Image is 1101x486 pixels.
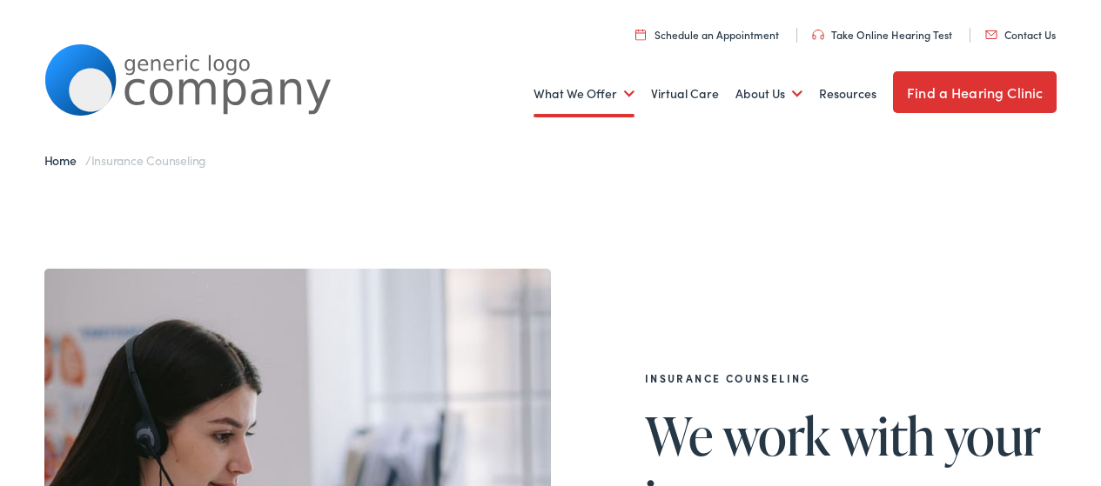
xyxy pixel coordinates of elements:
h2: Insurance Counseling [645,372,1057,384]
a: Home [44,151,85,169]
a: Take Online Hearing Test [812,27,952,42]
a: Find a Hearing Clinic [893,71,1057,113]
img: utility icon [635,29,646,40]
a: Virtual Care [651,62,719,126]
a: Resources [819,62,876,126]
a: Schedule an Appointment [635,27,779,42]
span: your [944,407,1041,464]
span: work [722,407,830,464]
span: with [840,407,935,464]
img: utility icon [812,30,824,40]
a: About Us [735,62,802,126]
a: Contact Us [985,27,1056,42]
span: / [44,151,207,169]
span: Insurance Counseling [91,151,207,169]
a: What We Offer [534,62,634,126]
span: We [645,407,713,464]
img: utility icon [985,30,997,39]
